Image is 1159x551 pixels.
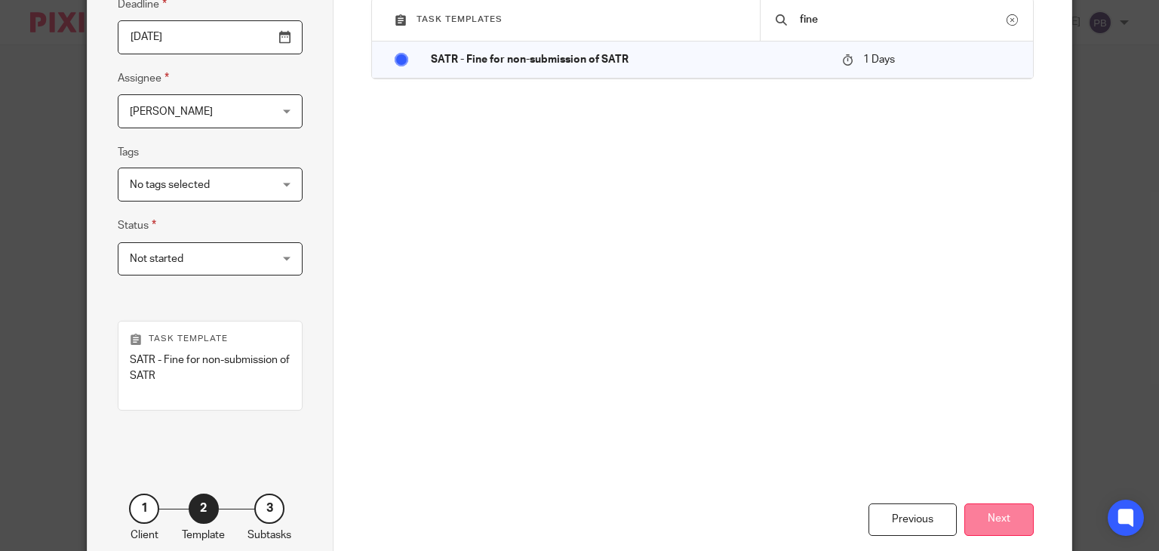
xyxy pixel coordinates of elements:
button: Next [964,503,1034,536]
span: Task templates [417,15,503,23]
div: 3 [254,494,284,524]
div: Previous [868,503,957,536]
div: 2 [189,494,219,524]
input: Search... [798,11,1007,28]
div: 1 [129,494,159,524]
input: Pick a date [118,20,303,54]
p: Subtasks [247,528,291,543]
label: Status [118,217,156,234]
p: Template [182,528,225,543]
span: 1 Days [863,54,895,65]
p: SATR - Fine for non-submission of SATR [130,352,291,383]
p: Task template [130,333,291,345]
span: No tags selected [130,180,210,190]
p: Client [131,528,158,543]
label: Assignee [118,69,169,87]
span: [PERSON_NAME] [130,106,213,117]
label: Tags [118,145,139,160]
p: SATR - Fine for non-submission of SATR [431,52,827,67]
span: Not started [130,254,183,264]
